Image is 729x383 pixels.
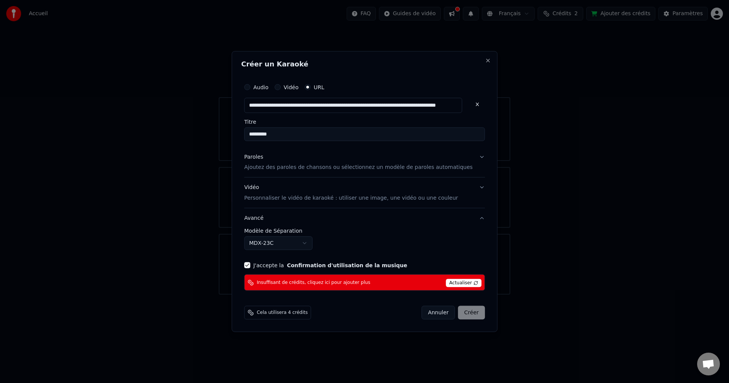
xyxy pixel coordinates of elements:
[244,194,458,202] p: Personnaliser le vidéo de karaoké : utiliser une image, une vidéo ou une couleur
[284,84,298,90] label: Vidéo
[244,208,485,228] button: Avancé
[244,153,263,161] div: Paroles
[241,60,488,67] h2: Créer un Karaoké
[421,306,455,320] button: Annuler
[253,263,407,268] label: J'accepte la
[257,310,308,316] span: Cela utilisera 4 crédits
[244,178,485,208] button: VidéoPersonnaliser le vidéo de karaoké : utiliser une image, une vidéo ou une couleur
[253,84,268,90] label: Audio
[446,279,481,287] span: Actualiser
[314,84,324,90] label: URL
[244,147,485,177] button: ParolesAjoutez des paroles de chansons ou sélectionnez un modèle de paroles automatiques
[244,228,485,256] div: Avancé
[244,184,458,202] div: Vidéo
[257,279,370,285] span: Insuffisant de crédits, cliquez ici pour ajouter plus
[244,228,485,233] label: Modèle de Séparation
[244,164,473,171] p: Ajoutez des paroles de chansons ou sélectionnez un modèle de paroles automatiques
[244,119,485,124] label: Titre
[287,263,407,268] button: J'accepte la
